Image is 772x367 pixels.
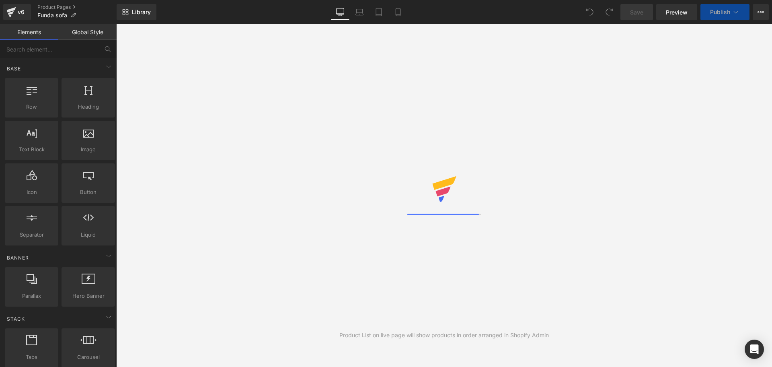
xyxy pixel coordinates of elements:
a: Laptop [350,4,369,20]
span: Base [6,65,22,72]
button: Redo [601,4,617,20]
a: Product Pages [37,4,117,10]
span: Row [7,103,56,111]
span: Text Block [7,145,56,154]
span: Funda sofa [37,12,67,19]
span: Hero Banner [64,292,113,300]
span: Icon [7,188,56,196]
span: Publish [710,9,730,15]
span: Image [64,145,113,154]
span: Heading [64,103,113,111]
span: Banner [6,254,30,262]
div: Open Intercom Messenger [745,340,764,359]
button: Publish [700,4,749,20]
span: Save [630,8,643,16]
a: Desktop [331,4,350,20]
a: New Library [117,4,156,20]
button: Undo [582,4,598,20]
a: Preview [656,4,697,20]
div: v6 [16,7,26,17]
span: Button [64,188,113,196]
a: Tablet [369,4,388,20]
span: Parallax [7,292,56,300]
a: v6 [3,4,31,20]
span: Tabs [7,353,56,361]
a: Mobile [388,4,408,20]
div: Product List on live page will show products in order arranged in Shopify Admin [339,331,549,340]
a: Global Style [58,24,117,40]
span: Separator [7,231,56,239]
span: Stack [6,315,26,323]
span: Carousel [64,353,113,361]
span: Preview [666,8,688,16]
span: Liquid [64,231,113,239]
span: Library [132,8,151,16]
button: More [753,4,769,20]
